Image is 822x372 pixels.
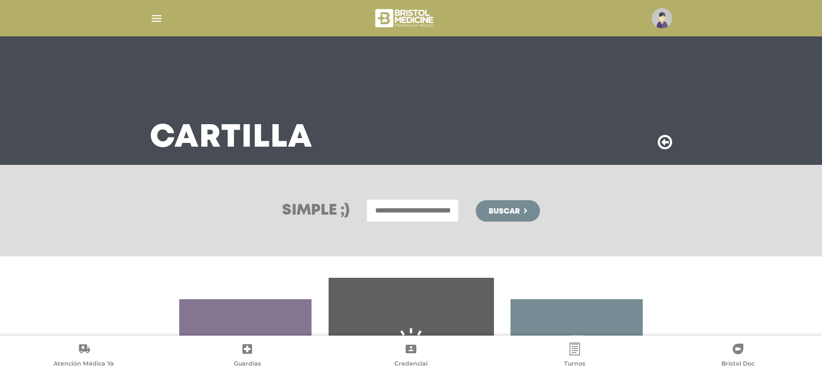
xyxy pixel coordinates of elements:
h3: Simple ;) [282,203,349,218]
a: Atención Médica Ya [2,343,166,370]
span: Credencial [394,360,428,369]
span: Atención Médica Ya [54,360,114,369]
a: Bristol Doc [656,343,820,370]
button: Buscar [476,200,540,222]
a: Turnos [493,343,657,370]
a: Guardias [166,343,330,370]
span: Buscar [489,208,520,215]
a: Credencial [329,343,493,370]
img: Cober_menu-lines-white.svg [150,12,163,25]
span: Bristol Doc [721,360,755,369]
img: profile-placeholder.svg [652,8,672,28]
span: Turnos [564,360,585,369]
span: Guardias [234,360,261,369]
h3: Cartilla [150,124,313,152]
img: bristol-medicine-blanco.png [374,5,437,31]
